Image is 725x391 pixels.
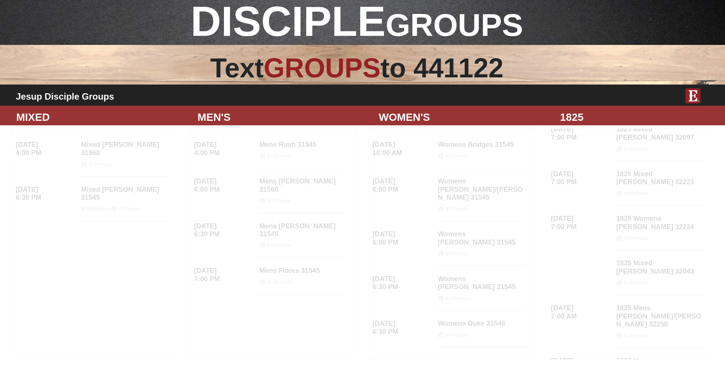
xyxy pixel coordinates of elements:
[259,222,346,249] h4: Mens [PERSON_NAME] 31545
[616,304,702,339] h4: 1825 Mens [PERSON_NAME]/[PERSON_NAME] 32250
[373,109,554,125] div: WOMEN'S
[445,206,469,212] strong: In Person
[85,206,109,212] strong: Childcare
[616,215,702,241] h4: 1825 Womens [PERSON_NAME] 32224
[616,259,702,286] h4: 1825 Mixed [PERSON_NAME] 32043
[624,333,648,339] strong: In Person
[81,186,167,212] h4: Mixed [PERSON_NAME] 31545
[445,332,469,338] strong: In Person
[438,177,524,212] h4: Womens [PERSON_NAME]/[PERSON_NAME] 31545
[16,91,114,102] b: Jesup Disciple Groups
[551,215,611,231] h4: [DATE] 7:00 PM
[259,177,346,204] h4: Mens [PERSON_NAME] 31560
[267,198,291,204] strong: In Person
[624,280,648,286] strong: In Person
[194,267,254,283] h4: [DATE] 7:00 PM
[373,320,433,336] h4: [DATE] 6:30 PM
[11,109,192,125] div: MIXED
[551,304,611,320] h4: [DATE] 7:00 AM
[551,357,611,373] h4: [DATE] 7:00 AM
[624,190,648,196] strong: In Person
[194,222,254,239] h4: [DATE] 6:30 PM
[685,88,700,103] img: E-icon-fireweed-White-TM.png
[373,275,433,291] h4: [DATE] 6:30 PM
[445,251,469,257] strong: In Person
[192,109,373,125] div: MEN'S
[624,235,648,241] strong: In Person
[267,242,291,248] strong: In Person
[438,275,524,302] h4: Womens [PERSON_NAME] 31545
[259,267,346,285] h4: Mens Flores 31545
[118,206,142,212] strong: In Person
[267,279,291,285] strong: In Person
[438,320,524,338] h4: Womens Duke 31546
[264,53,380,83] span: GROUPS
[16,186,76,202] h4: [DATE] 6:30 PM
[386,7,523,43] span: GROUPS
[373,230,433,246] h4: [DATE] 6:00 PM
[445,295,469,301] strong: In Person
[438,230,524,257] h4: Womens [PERSON_NAME] 31545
